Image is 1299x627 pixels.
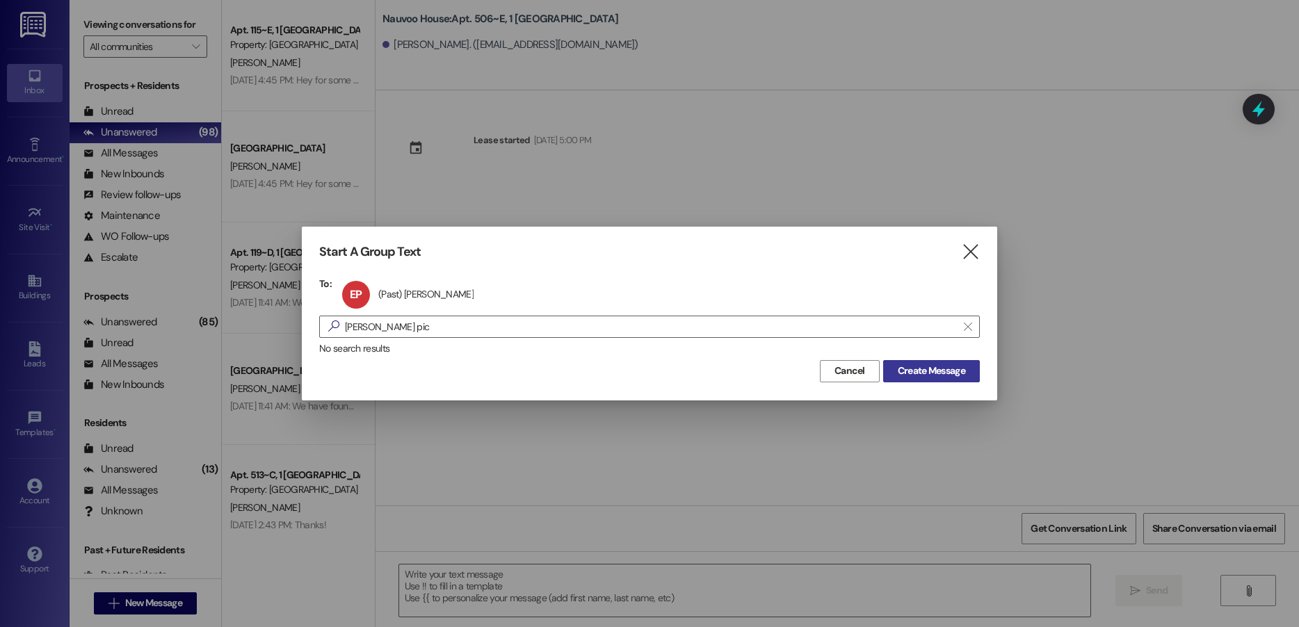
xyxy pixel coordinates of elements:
h3: To: [319,277,332,290]
div: No search results [319,341,980,356]
button: Clear text [957,316,979,337]
span: Create Message [898,364,965,378]
span: Cancel [834,364,865,378]
input: Search for any contact or apartment [345,317,957,336]
h3: Start A Group Text [319,244,421,260]
button: Create Message [883,360,980,382]
i:  [323,319,345,334]
span: EP [350,287,362,302]
i:  [961,245,980,259]
i:  [964,321,971,332]
div: (Past) [PERSON_NAME] [378,288,474,300]
button: Cancel [820,360,880,382]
